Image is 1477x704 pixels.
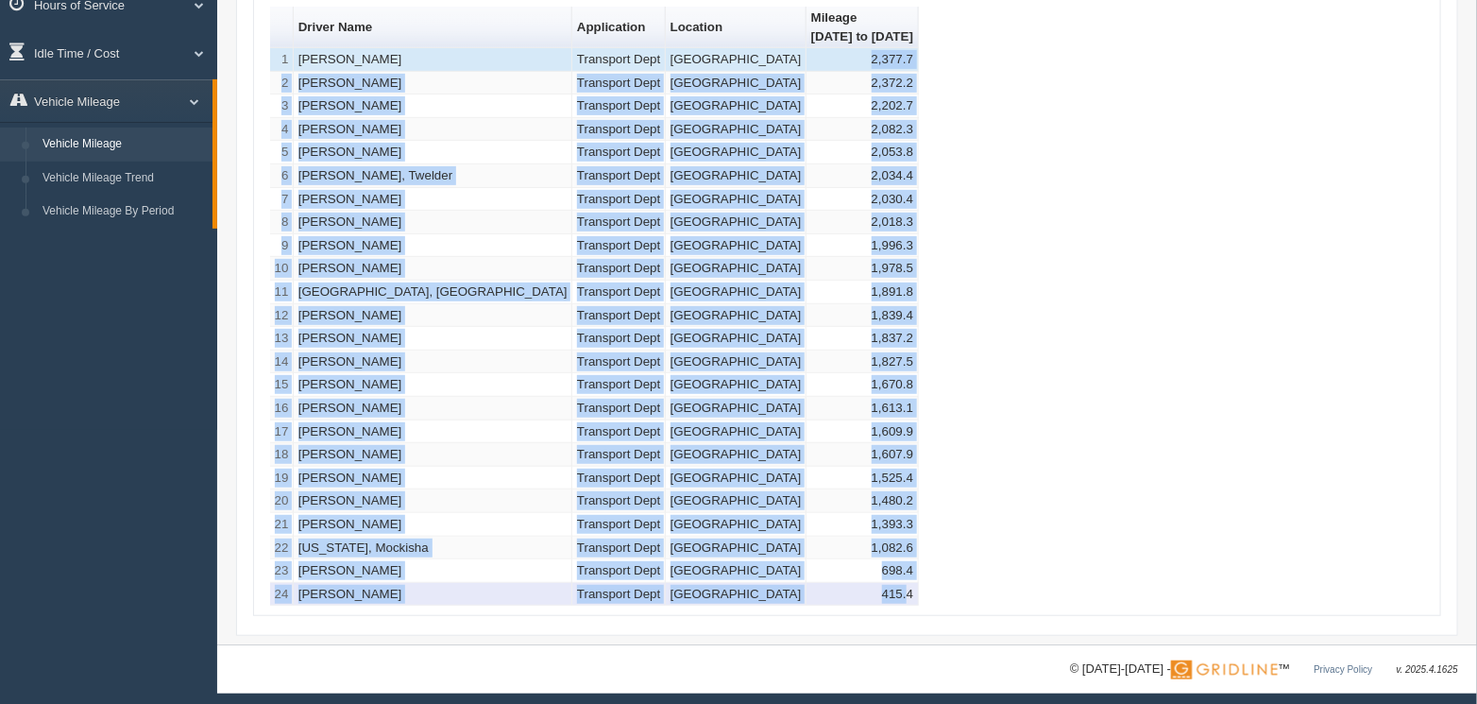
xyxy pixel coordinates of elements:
td: 1,996.3 [806,234,919,258]
td: 2,202.7 [806,94,919,118]
td: 24 [270,583,294,607]
td: [PERSON_NAME] [294,94,572,118]
td: [GEOGRAPHIC_DATA] [666,489,806,513]
td: 2,372.2 [806,72,919,95]
td: 11 [270,281,294,304]
td: [GEOGRAPHIC_DATA] [666,164,806,188]
div: © [DATE]-[DATE] - ™ [1070,660,1458,679]
td: 23 [270,559,294,583]
td: Transport Dept [572,397,666,421]
td: 1,613.1 [806,397,919,421]
td: Transport Dept [572,304,666,328]
td: [GEOGRAPHIC_DATA] [666,141,806,164]
td: Transport Dept [572,164,666,188]
td: [GEOGRAPHIC_DATA] [666,234,806,258]
td: 8 [270,211,294,234]
td: 22 [270,537,294,560]
a: Vehicle Mileage Trend [34,162,212,196]
td: 415.4 [806,583,919,607]
img: Gridline [1171,661,1278,679]
td: 1,670.8 [806,373,919,397]
th: Sort column [666,7,806,48]
td: 1,525.4 [806,467,919,490]
td: [GEOGRAPHIC_DATA], [GEOGRAPHIC_DATA] [294,281,572,304]
td: [GEOGRAPHIC_DATA] [666,467,806,490]
td: 15 [270,373,294,397]
td: [PERSON_NAME] [294,373,572,397]
td: [PERSON_NAME] [294,397,572,421]
td: [GEOGRAPHIC_DATA] [666,48,806,72]
td: [PERSON_NAME], Twelder [294,164,572,188]
td: 12 [270,304,294,328]
td: Transport Dept [572,443,666,467]
td: [GEOGRAPHIC_DATA] [666,118,806,142]
td: [US_STATE], Mockisha [294,537,572,560]
td: 698.4 [806,559,919,583]
td: 2,030.4 [806,188,919,212]
td: [GEOGRAPHIC_DATA] [666,559,806,583]
td: [GEOGRAPHIC_DATA] [666,72,806,95]
td: 1,839.4 [806,304,919,328]
td: Transport Dept [572,327,666,351]
td: 4 [270,118,294,142]
td: [PERSON_NAME] [294,141,572,164]
td: 2,377.7 [806,48,919,72]
td: [GEOGRAPHIC_DATA] [666,513,806,537]
td: [GEOGRAPHIC_DATA] [666,304,806,328]
td: Transport Dept [572,211,666,234]
td: [GEOGRAPHIC_DATA] [666,397,806,421]
td: [PERSON_NAME] [294,443,572,467]
th: Sort column [806,7,919,48]
td: Transport Dept [572,234,666,258]
td: [GEOGRAPHIC_DATA] [666,443,806,467]
td: [PERSON_NAME] [294,327,572,351]
td: 1,891.8 [806,281,919,304]
td: 18 [270,443,294,467]
td: [GEOGRAPHIC_DATA] [666,583,806,607]
td: Transport Dept [572,72,666,95]
td: 10 [270,257,294,281]
td: 1,827.5 [806,351,919,374]
td: [PERSON_NAME] [294,421,572,444]
td: Transport Dept [572,118,666,142]
td: [PERSON_NAME] [294,72,572,95]
td: 1,978.5 [806,257,919,281]
td: 1,393.3 [806,513,919,537]
td: [PERSON_NAME] [294,467,572,490]
td: Transport Dept [572,467,666,490]
td: [PERSON_NAME] [294,513,572,537]
a: Privacy Policy [1314,664,1372,675]
td: [PERSON_NAME] [294,489,572,513]
td: Transport Dept [572,48,666,72]
td: 3 [270,94,294,118]
td: Transport Dept [572,188,666,212]
td: 1,837.2 [806,327,919,351]
td: 9 [270,234,294,258]
td: Transport Dept [572,537,666,560]
td: Transport Dept [572,281,666,304]
td: [PERSON_NAME] [294,351,572,374]
td: 2 [270,72,294,95]
td: [PERSON_NAME] [294,559,572,583]
td: 6 [270,164,294,188]
td: 19 [270,467,294,490]
td: 16 [270,397,294,421]
td: Transport Dept [572,583,666,607]
a: Vehicle Mileage [34,128,212,162]
td: [GEOGRAPHIC_DATA] [666,281,806,304]
td: 1,607.9 [806,443,919,467]
td: Transport Dept [572,373,666,397]
td: [GEOGRAPHIC_DATA] [666,421,806,444]
td: 2,034.4 [806,164,919,188]
th: Sort column [572,7,666,48]
td: [PERSON_NAME] [294,257,572,281]
a: Vehicle Mileage By Period [34,195,212,229]
td: [PERSON_NAME] [294,304,572,328]
td: 14 [270,351,294,374]
td: 2,018.3 [806,211,919,234]
td: [PERSON_NAME] [294,188,572,212]
td: Transport Dept [572,141,666,164]
td: Transport Dept [572,489,666,513]
td: 17 [270,421,294,444]
td: [GEOGRAPHIC_DATA] [666,188,806,212]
